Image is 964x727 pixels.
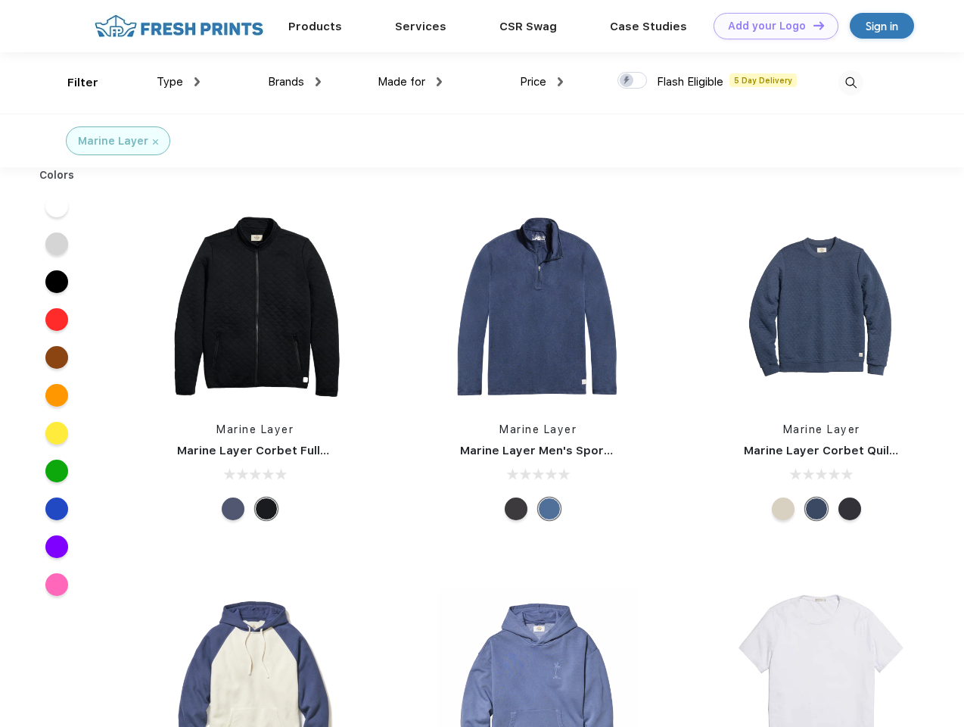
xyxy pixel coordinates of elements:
span: Flash Eligible [657,75,723,89]
img: dropdown.png [316,77,321,86]
a: Marine Layer [499,423,577,435]
div: Deep Denim [538,498,561,520]
img: desktop_search.svg [838,70,863,95]
img: dropdown.png [194,77,200,86]
a: Marine Layer [216,423,294,435]
span: Brands [268,75,304,89]
a: CSR Swag [499,20,557,33]
div: Navy [222,498,244,520]
img: DT [813,21,824,30]
div: Navy Heather [805,498,828,520]
span: Price [520,75,546,89]
div: Add your Logo [728,20,806,33]
a: Products [288,20,342,33]
img: dropdown.png [437,77,442,86]
img: func=resize&h=266 [437,205,639,407]
div: Oat Heather [772,498,795,520]
a: Marine Layer [783,423,860,435]
a: Marine Layer Corbet Full-Zip Jacket [177,444,387,457]
span: 5 Day Delivery [729,73,797,87]
img: func=resize&h=266 [721,205,922,407]
a: Services [395,20,446,33]
div: Charcoal [505,498,527,520]
img: fo%20logo%202.webp [90,13,268,39]
div: Colors [28,167,86,183]
span: Made for [378,75,425,89]
div: Filter [67,74,98,92]
div: Sign in [866,17,898,35]
span: Type [157,75,183,89]
a: Marine Layer Men's Sport Quarter Zip [460,444,679,457]
div: Black [255,498,278,520]
a: Sign in [850,13,914,39]
img: func=resize&h=266 [154,205,356,407]
img: filter_cancel.svg [153,139,158,145]
img: dropdown.png [558,77,563,86]
div: Charcoal [838,498,861,520]
div: Marine Layer [78,133,148,149]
